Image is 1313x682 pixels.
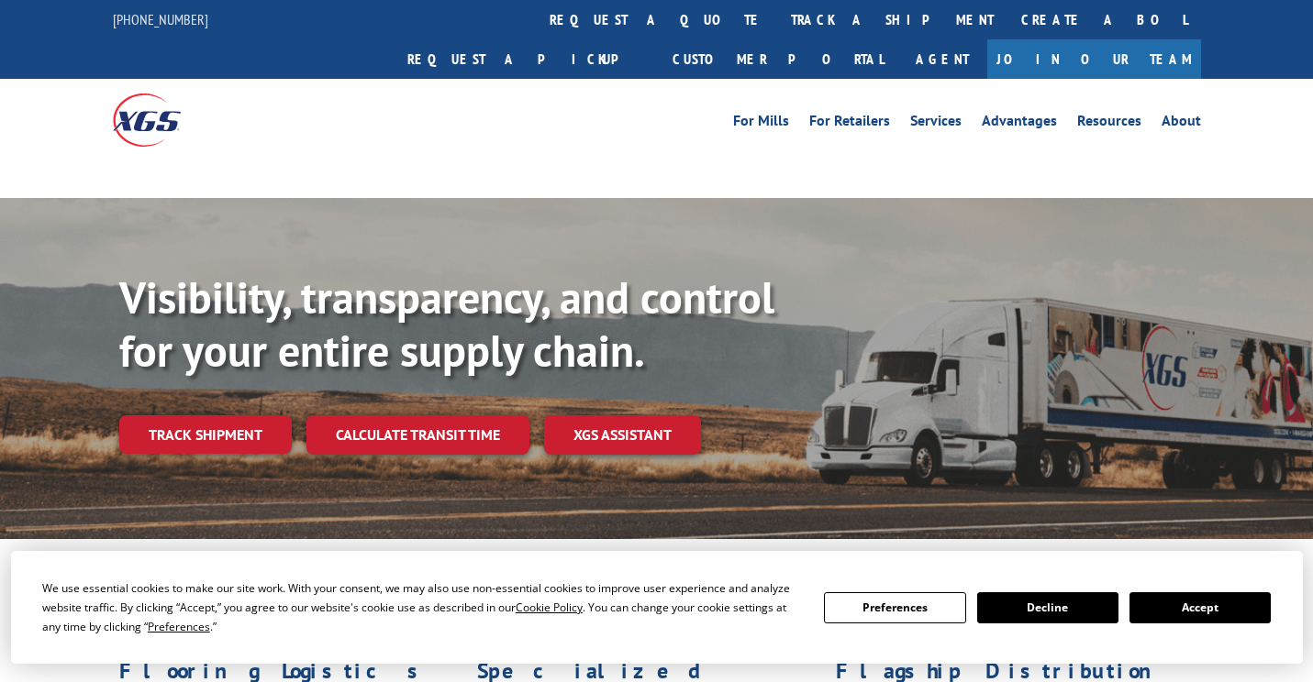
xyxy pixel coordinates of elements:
a: For Retailers [809,114,890,134]
a: Services [910,114,962,134]
a: Join Our Team [987,39,1201,79]
a: Track shipment [119,415,292,454]
span: Preferences [148,619,210,634]
a: Agent [897,39,987,79]
div: We use essential cookies to make our site work. With your consent, we may also use non-essential ... [42,578,802,636]
button: Accept [1129,592,1271,623]
a: Customer Portal [659,39,897,79]
span: Cookie Policy [516,599,583,615]
button: Decline [977,592,1118,623]
a: Advantages [982,114,1057,134]
button: Preferences [824,592,965,623]
a: [PHONE_NUMBER] [113,10,208,28]
b: Visibility, transparency, and control for your entire supply chain. [119,269,774,379]
a: Request a pickup [394,39,659,79]
a: For Mills [733,114,789,134]
div: Cookie Consent Prompt [11,551,1303,664]
a: Calculate transit time [306,415,529,455]
a: Resources [1077,114,1141,134]
a: About [1162,114,1201,134]
a: XGS ASSISTANT [544,415,701,455]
